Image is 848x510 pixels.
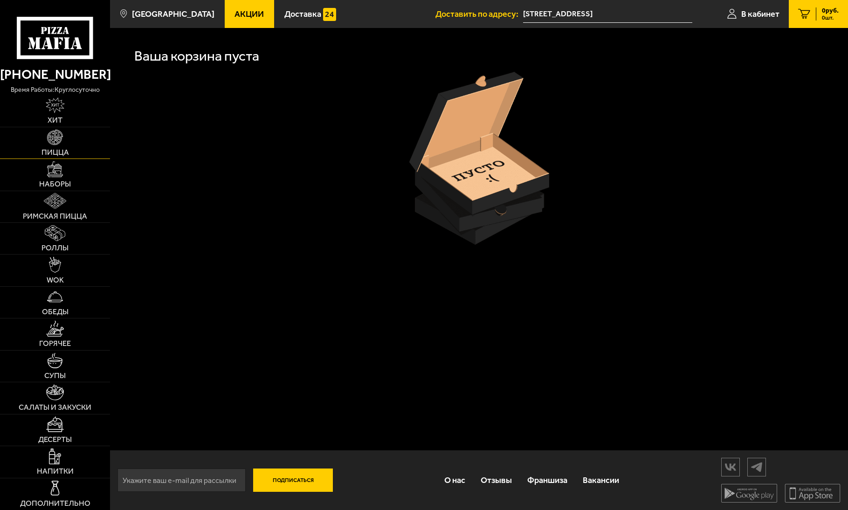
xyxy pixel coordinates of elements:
img: vk [722,459,739,475]
span: Обеды [42,308,69,316]
input: Укажите ваш e-mail для рассылки [117,469,246,492]
button: Подписаться [253,469,333,492]
span: Доставить по адресу: [435,10,523,18]
img: tg [748,459,765,475]
a: Франшиза [519,466,575,495]
span: Горячее [39,340,71,347]
img: 15daf4d41897b9f0e9f617042186c801.svg [323,8,336,21]
span: Доставка [284,10,321,18]
span: [GEOGRAPHIC_DATA] [132,10,214,18]
span: Акции [234,10,264,18]
span: Напитки [37,468,74,475]
span: 0 шт. [822,15,839,21]
span: Римская пицца [23,213,87,220]
img: пустая коробка [409,72,549,245]
span: Роллы [41,244,69,252]
h1: Ваша корзина пуста [134,49,259,63]
span: Салаты и закуски [19,404,91,411]
input: Ваш адрес доставки [523,6,693,23]
span: В кабинет [741,10,779,18]
span: 0 руб. [822,7,839,14]
span: Десерты [38,436,72,443]
span: Пицца [41,149,69,156]
span: Дополнительно [20,500,90,507]
span: Хит [48,117,62,124]
a: Вакансии [575,466,627,495]
span: Наборы [39,180,71,188]
span: Супы [44,372,66,379]
a: Отзывы [473,466,520,495]
span: WOK [47,276,64,284]
a: О нас [437,466,473,495]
